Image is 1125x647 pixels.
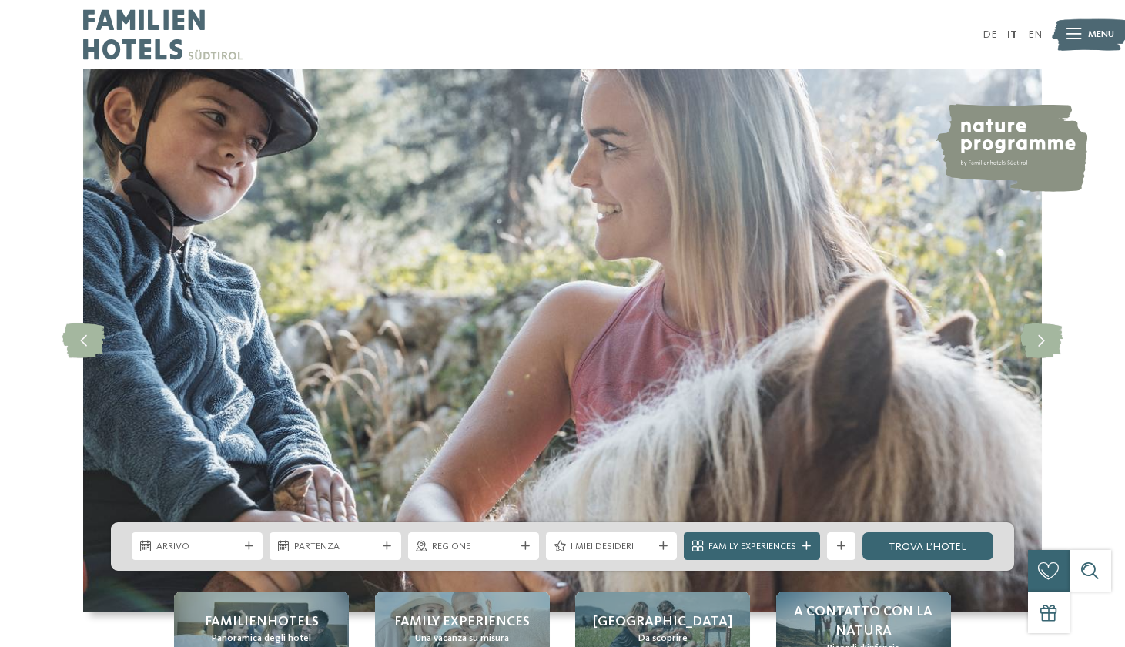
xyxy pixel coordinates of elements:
span: Partenza [294,540,377,554]
a: DE [983,29,997,40]
span: A contatto con la natura [790,602,937,641]
span: Familienhotels [205,612,319,632]
span: Regione [432,540,514,554]
img: nature programme by Familienhotels Südtirol [935,104,1087,192]
span: Panoramica degli hotel [212,632,311,645]
img: Family hotel Alto Adige: the happy family places! [83,69,1042,612]
span: Menu [1088,28,1114,42]
span: Da scoprire [638,632,688,645]
a: trova l’hotel [862,532,993,560]
span: Family experiences [394,612,530,632]
a: EN [1028,29,1042,40]
a: IT [1007,29,1017,40]
span: [GEOGRAPHIC_DATA] [593,612,732,632]
span: Family Experiences [708,540,796,554]
span: Arrivo [156,540,239,554]
span: I miei desideri [571,540,653,554]
span: Una vacanza su misura [415,632,509,645]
